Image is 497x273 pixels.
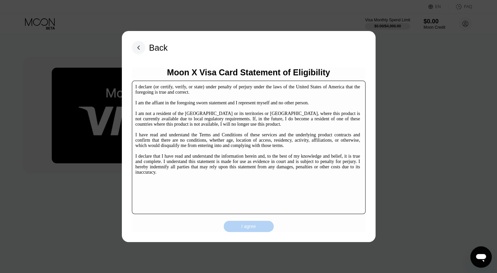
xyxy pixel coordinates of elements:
[167,68,330,77] div: Moon X Visa Card Statement of Eligibility
[132,41,168,54] div: Back
[149,43,168,53] div: Back
[224,221,274,232] div: I agree
[470,246,492,268] iframe: Button to launch messaging window
[241,223,256,229] div: I agree
[136,84,360,175] div: I declare (or certify, verify, or state) under penalty of perjury under the laws of the United St...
